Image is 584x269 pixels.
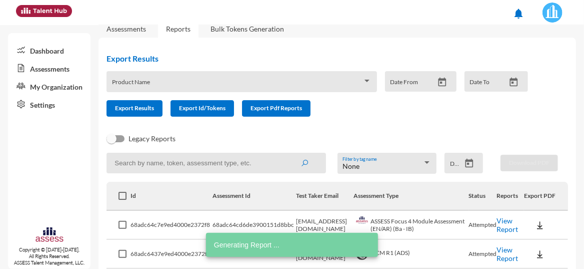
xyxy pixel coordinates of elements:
input: Search by name, token, assessment type, etc. [106,153,325,173]
a: View Report [497,245,518,262]
button: Download PDF [500,155,558,171]
th: Test Taker Email [296,182,353,211]
img: assesscompany-logo.png [35,226,64,244]
span: Export Id/Tokens [179,104,225,112]
th: Export PDF [524,182,568,211]
th: Assessment Type [353,182,469,211]
button: Open calendar [505,77,522,88]
th: Reports [497,182,524,211]
th: Assessment Id [212,182,296,211]
td: Attempted [469,240,497,269]
span: Download PDF [509,159,549,166]
td: ASSESS Focus 4 Module Assessment (EN/AR) (Ba - IB) [353,211,469,240]
td: 68adc6437e9ed4000e2372f5 [130,240,212,269]
span: None [342,162,359,170]
button: Open calendar [433,77,451,88]
a: Bulk Tokens Generation [202,17,292,41]
td: 68adc64cd6de3900151d8bbc [212,211,296,240]
th: Status [469,182,497,211]
span: Export Results [115,104,154,112]
th: Id [130,182,212,211]
button: Export Id/Tokens [170,100,234,117]
button: Open calendar [460,158,478,169]
span: Generating Report ... [214,240,279,250]
mat-icon: notifications [512,8,524,20]
span: Export Pdf Reports [250,104,302,112]
td: Attempted [469,211,497,240]
a: View Report [497,216,518,233]
a: Dashboard [8,41,90,59]
button: Export Pdf Reports [242,100,310,117]
a: Assessments [8,59,90,77]
a: Assessments [106,25,146,33]
a: Settings [8,95,90,113]
td: OCM R1 (ADS) [353,240,469,269]
td: [EMAIL_ADDRESS][DOMAIN_NAME] [296,211,353,240]
span: Legacy Reports [128,133,175,145]
button: Export Results [106,100,162,117]
td: 68adc64c7e9ed4000e2372f8 [130,211,212,240]
a: Reports [158,17,198,41]
h2: Export Results [106,54,536,63]
a: My Organization [8,77,90,95]
p: Copyright © [DATE]-[DATE]. All Rights Reserved. ASSESS Talent Management, LLC. [8,246,90,266]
